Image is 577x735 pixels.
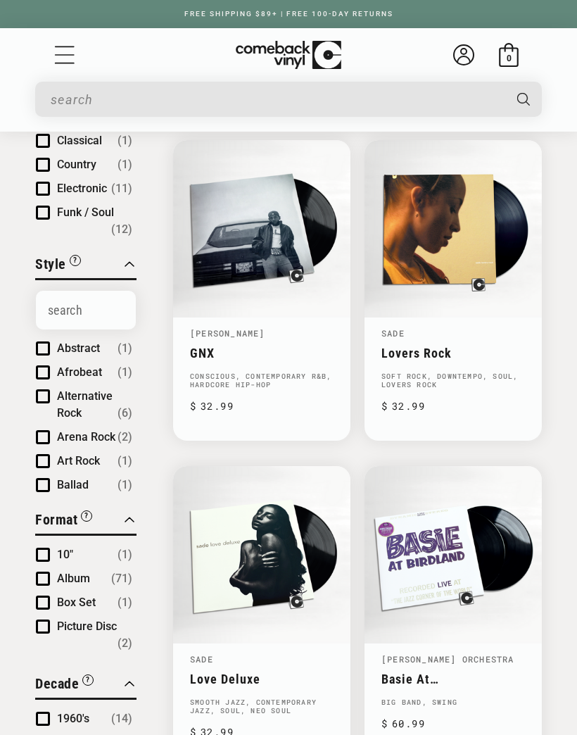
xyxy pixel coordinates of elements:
[118,156,132,173] span: Number of products: (1)
[57,572,90,585] span: Album
[57,596,96,609] span: Box Set
[507,53,512,63] span: 0
[57,389,113,420] span: Alternative Rock
[35,511,77,528] span: Format
[57,206,114,219] span: Funk / Soul
[35,675,79,692] span: Decade
[35,256,66,272] span: Style
[381,327,405,339] a: Sade
[170,10,407,18] a: FREE SHIPPING $89+ | FREE 100-DAY RETURNS
[57,158,96,171] span: Country
[118,635,132,652] span: Number of products: (2)
[190,327,265,339] a: [PERSON_NAME]
[118,429,132,446] span: Number of products: (2)
[111,180,132,197] span: Number of products: (11)
[118,340,132,357] span: Number of products: (1)
[118,364,132,381] span: Number of products: (1)
[111,221,132,238] span: Number of products: (12)
[190,346,334,360] a: GNX
[57,134,102,147] span: Classical
[35,82,542,117] div: Search
[190,672,334,686] a: Love Deluxe
[118,132,132,149] span: Number of products: (1)
[35,509,92,534] button: Filter by Format
[381,672,525,686] a: Basie At [GEOGRAPHIC_DATA]
[53,43,77,67] summary: Menu
[111,710,132,727] span: Number of products: (14)
[36,291,136,329] input: Search Options
[57,548,73,561] span: 10"
[57,712,89,725] span: 1960's
[505,82,543,117] button: Search
[118,546,132,563] span: Number of products: (1)
[35,253,81,278] button: Filter by Style
[381,653,514,665] a: [PERSON_NAME] Orchestra
[190,653,213,665] a: Sade
[57,365,102,379] span: Afrobeat
[118,405,132,422] span: Number of products: (6)
[57,430,115,444] span: Arena Rock
[111,570,132,587] span: Number of products: (71)
[381,346,525,360] a: Lovers Rock
[57,454,100,467] span: Art Rock
[35,673,94,698] button: Filter by Decade
[118,453,132,470] span: Number of products: (1)
[57,478,89,491] span: Ballad
[236,41,341,70] img: ComebackVinyl.com
[51,85,503,114] input: When autocomplete results are available use up and down arrows to review and enter to select
[57,341,100,355] span: Abstract
[57,620,117,633] span: Picture Disc
[57,182,107,195] span: Electronic
[118,477,132,494] span: Number of products: (1)
[118,594,132,611] span: Number of products: (1)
